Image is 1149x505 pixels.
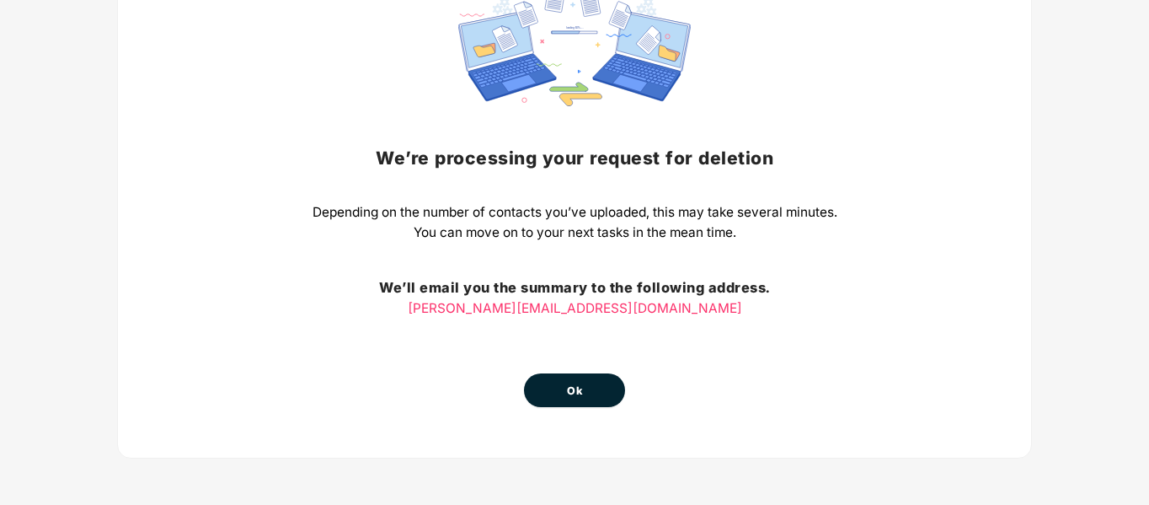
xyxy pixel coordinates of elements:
h3: We’ll email you the summary to the following address. [313,277,837,299]
p: [PERSON_NAME][EMAIL_ADDRESS][DOMAIN_NAME] [313,298,837,319]
span: Ok [567,383,582,400]
p: Depending on the number of contacts you’ve uploaded, this may take several minutes. [313,202,837,223]
h2: We’re processing your request for deletion [313,144,837,172]
button: Ok [524,373,625,407]
p: You can move on to your next tasks in the mean time. [313,223,837,243]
